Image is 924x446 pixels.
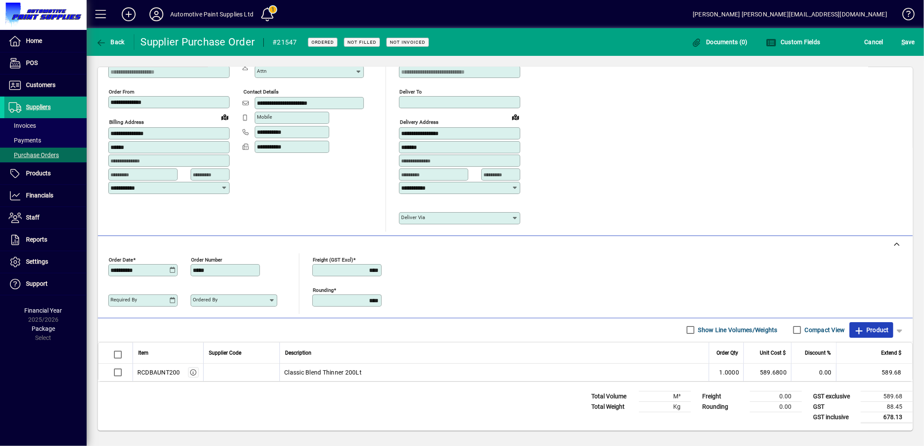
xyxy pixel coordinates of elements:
a: Products [4,163,87,184]
span: Package [32,325,55,332]
span: Payments [9,137,41,144]
div: #21547 [272,36,297,49]
td: Total Weight [587,401,639,412]
button: Profile [143,6,170,22]
mat-label: Freight (GST excl) [313,256,353,262]
span: Financials [26,192,53,199]
mat-label: Deliver To [399,89,422,95]
td: Kg [639,401,691,412]
span: Extend $ [881,348,901,358]
div: [PERSON_NAME] [PERSON_NAME][EMAIL_ADDRESS][DOMAIN_NAME] [693,7,887,21]
td: 589.6800 [743,364,791,381]
span: Discount % [805,348,831,358]
label: Show Line Volumes/Weights [697,326,778,334]
span: Reports [26,236,47,243]
a: Purchase Orders [4,148,87,162]
button: Add [115,6,143,22]
td: Total Volume [587,391,639,401]
span: Supplier Code [209,348,241,358]
mat-label: Order from [109,89,134,95]
span: Products [26,170,51,177]
a: Payments [4,133,87,148]
app-page-header-button: Back [87,34,134,50]
mat-label: Required by [110,297,137,303]
a: POS [4,52,87,74]
td: 678.13 [861,412,913,423]
button: Back [94,34,127,50]
a: Support [4,273,87,295]
a: Reports [4,229,87,251]
span: S [901,39,905,45]
span: Item [138,348,149,358]
a: Settings [4,251,87,273]
button: Custom Fields [764,34,823,50]
span: Support [26,280,48,287]
mat-label: Mobile [257,114,272,120]
label: Compact View [803,326,845,334]
span: Suppliers [26,103,51,110]
span: Invoices [9,122,36,129]
span: Product [854,323,889,337]
span: Settings [26,258,48,265]
td: M³ [639,391,691,401]
span: Financial Year [25,307,62,314]
td: 0.00 [750,391,802,401]
span: Staff [26,214,39,221]
span: Description [285,348,311,358]
a: Financials [4,185,87,207]
button: Cancel [862,34,886,50]
td: GST [809,401,861,412]
span: Unit Cost $ [760,348,786,358]
mat-label: Ordered by [193,297,217,303]
span: Home [26,37,42,44]
td: 0.00 [791,364,836,381]
span: Not Filled [347,39,376,45]
div: RCDBAUNT200 [137,368,180,377]
span: Back [96,39,125,45]
div: Supplier Purchase Order [141,35,255,49]
a: Invoices [4,118,87,133]
mat-label: Attn [257,68,266,74]
span: Customers [26,81,55,88]
a: View on map [509,110,522,124]
td: Freight [698,391,750,401]
td: GST exclusive [809,391,861,401]
span: ave [901,35,915,49]
span: Not Invoiced [390,39,425,45]
span: Custom Fields [766,39,820,45]
mat-label: Deliver via [401,214,425,220]
a: Knowledge Base [896,2,913,30]
td: 589.68 [836,364,912,381]
a: Customers [4,74,87,96]
button: Product [849,322,893,338]
td: GST inclusive [809,412,861,423]
span: POS [26,59,38,66]
mat-label: Rounding [313,287,334,293]
td: 589.68 [861,391,913,401]
span: Order Qty [717,348,738,358]
span: Ordered [311,39,334,45]
td: 1.0000 [709,364,743,381]
td: 0.00 [750,401,802,412]
mat-label: Order date [109,256,133,262]
a: View on map [218,110,232,124]
span: Purchase Orders [9,152,59,158]
span: Cancel [865,35,884,49]
mat-label: Order number [191,256,222,262]
button: Save [899,34,917,50]
span: Classic Blend Thinner 200Lt [284,368,362,377]
td: Rounding [698,401,750,412]
td: 88.45 [861,401,913,412]
div: Automotive Paint Supplies Ltd [170,7,253,21]
a: Staff [4,207,87,229]
span: Documents (0) [691,39,748,45]
button: Documents (0) [689,34,750,50]
a: Home [4,30,87,52]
